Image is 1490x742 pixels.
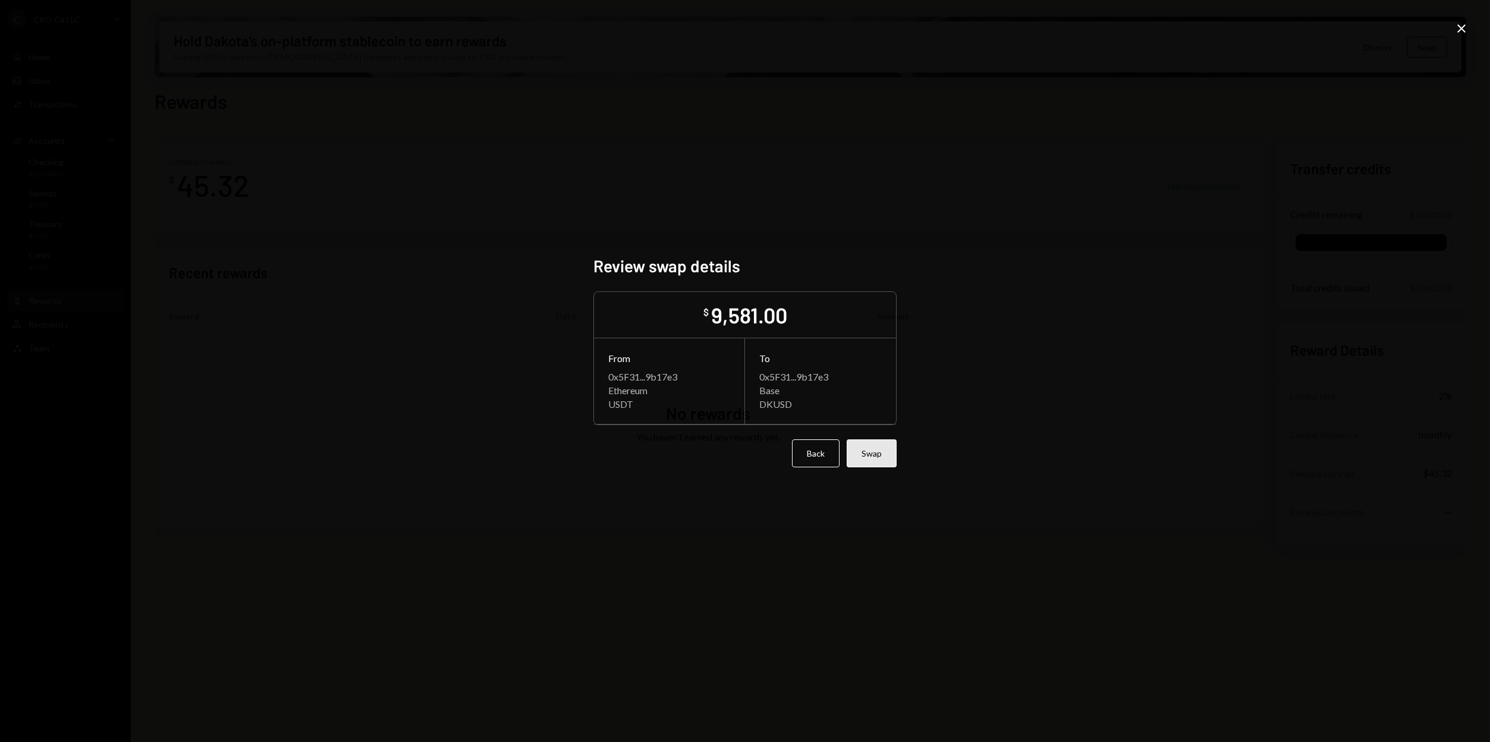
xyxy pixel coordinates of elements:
[608,398,730,410] div: USDT
[759,353,882,364] div: To
[759,398,882,410] div: DKUSD
[593,254,897,278] h2: Review swap details
[608,385,730,396] div: Ethereum
[792,439,840,467] button: Back
[847,439,897,467] button: Swap
[711,301,787,328] div: 9,581.00
[759,385,882,396] div: Base
[759,371,882,382] div: 0x5F31...9b17e3
[608,353,730,364] div: From
[608,371,730,382] div: 0x5F31...9b17e3
[703,306,709,318] div: $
